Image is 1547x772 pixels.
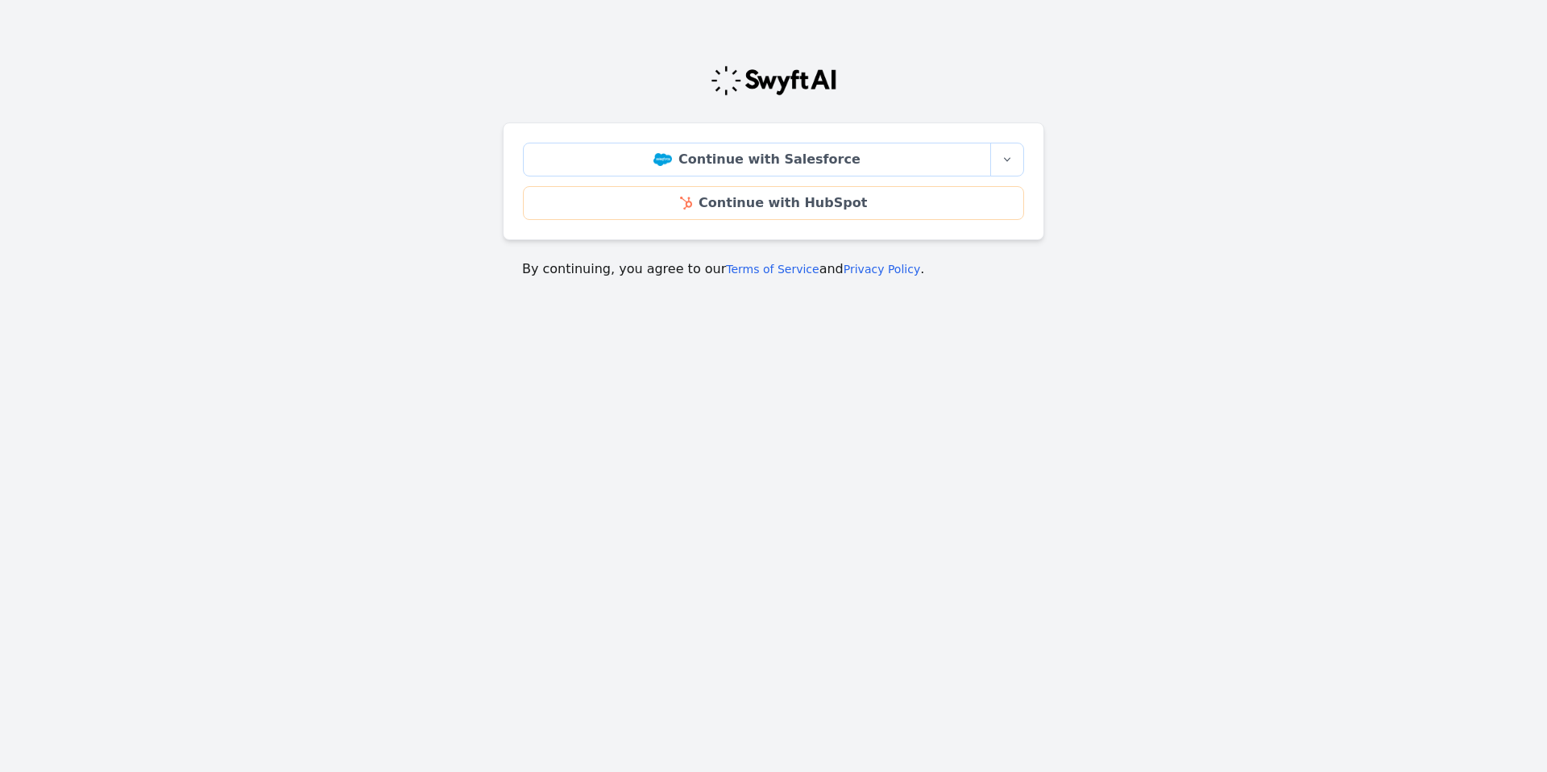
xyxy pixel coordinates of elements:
img: HubSpot [680,197,692,210]
a: Continue with Salesforce [523,143,991,176]
img: Swyft Logo [710,64,837,97]
p: By continuing, you agree to our and . [522,259,1025,279]
img: Salesforce [653,153,672,166]
a: Continue with HubSpot [523,186,1024,220]
a: Privacy Policy [844,263,920,276]
a: Terms of Service [726,263,819,276]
